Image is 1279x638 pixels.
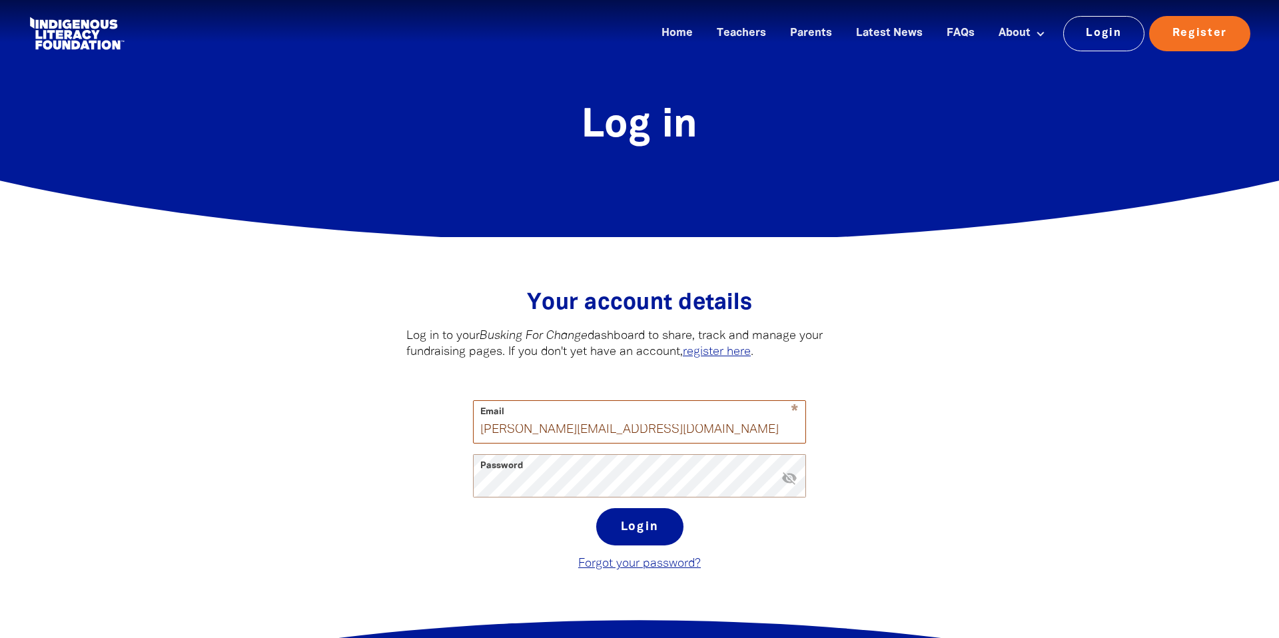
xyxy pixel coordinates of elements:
[1063,16,1145,51] a: Login
[939,23,983,45] a: FAQs
[709,23,774,45] a: Teachers
[406,328,873,360] p: Log in to your dashboard to share, track and manage your fundraising pages. If you don't yet have...
[683,346,751,358] a: register here
[782,23,840,45] a: Parents
[582,108,697,145] span: Log in
[848,23,931,45] a: Latest News
[596,508,683,545] button: Login
[781,470,797,488] button: visibility_off
[1149,16,1250,51] a: Register
[480,330,588,342] em: Busking For Change
[578,558,701,569] a: Forgot your password?
[653,23,701,45] a: Home
[527,293,752,314] span: Your account details
[991,23,1053,45] a: About
[781,470,797,486] i: Hide password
